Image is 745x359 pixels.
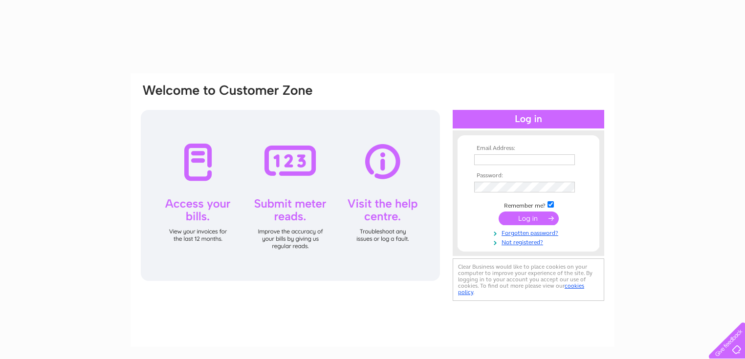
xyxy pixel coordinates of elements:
th: Email Address: [472,145,585,152]
td: Remember me? [472,200,585,210]
a: Not registered? [474,237,585,246]
th: Password: [472,172,585,179]
a: cookies policy [458,282,584,296]
a: Forgotten password? [474,228,585,237]
div: Clear Business would like to place cookies on your computer to improve your experience of the sit... [453,258,604,301]
input: Submit [499,211,559,225]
